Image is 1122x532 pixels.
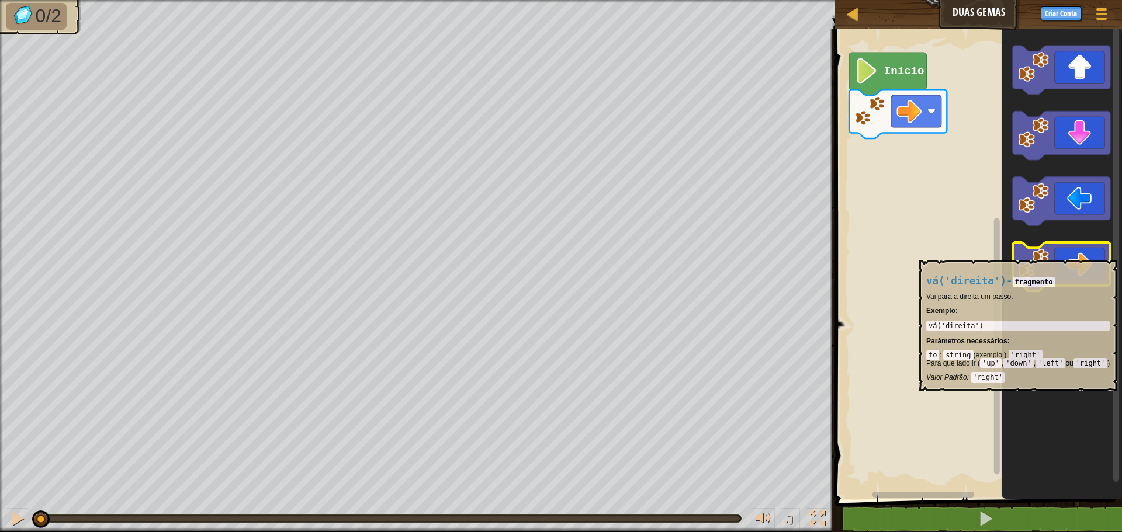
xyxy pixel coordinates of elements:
[939,351,941,359] font: :
[884,65,924,78] text: Início
[926,350,939,360] code: to
[1034,359,1036,367] font: ,
[1002,351,1006,359] font: :)
[1002,359,1003,367] font: ,
[1036,358,1065,368] code: 'left'
[36,5,61,26] font: 0/2
[980,358,1002,368] code: 'up'
[926,373,967,381] font: Valor Padrão
[1009,350,1043,360] code: 'right'
[806,508,829,532] button: Alternar tela cheia
[926,275,1006,287] font: vá('direita')
[955,307,958,315] font: :
[1041,6,1081,20] button: Criar Conta
[974,351,976,359] font: (
[832,23,1122,499] div: Espaço de trabalho do Blockly
[781,508,801,532] button: ♫
[971,372,1005,383] code: 'right'
[783,510,795,527] font: ♫
[1107,359,1110,367] font: )
[926,359,980,367] font: Para que lado ir (
[926,293,1013,301] font: Vai para a direita um passo.
[1006,275,1013,287] font: -
[926,337,1007,345] font: Parâmetros necessários
[752,508,775,532] button: Ajuste de volume
[976,351,1002,359] font: exemplo
[1087,2,1116,30] button: Mostrar menu do jogo
[1065,359,1073,367] font: ou
[1007,337,1010,345] font: :
[6,3,67,30] li: Apanha as gemas.
[1013,277,1055,287] code: fragmento
[1073,358,1108,368] code: 'right'
[1045,8,1077,19] font: Criar Conta
[967,373,969,381] font: :
[943,350,973,360] code: string
[929,322,984,330] font: vá('direita')
[1003,358,1033,368] code: 'down'
[6,508,29,532] button: Ctrl + P: Pausa
[926,307,955,315] font: Exemplo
